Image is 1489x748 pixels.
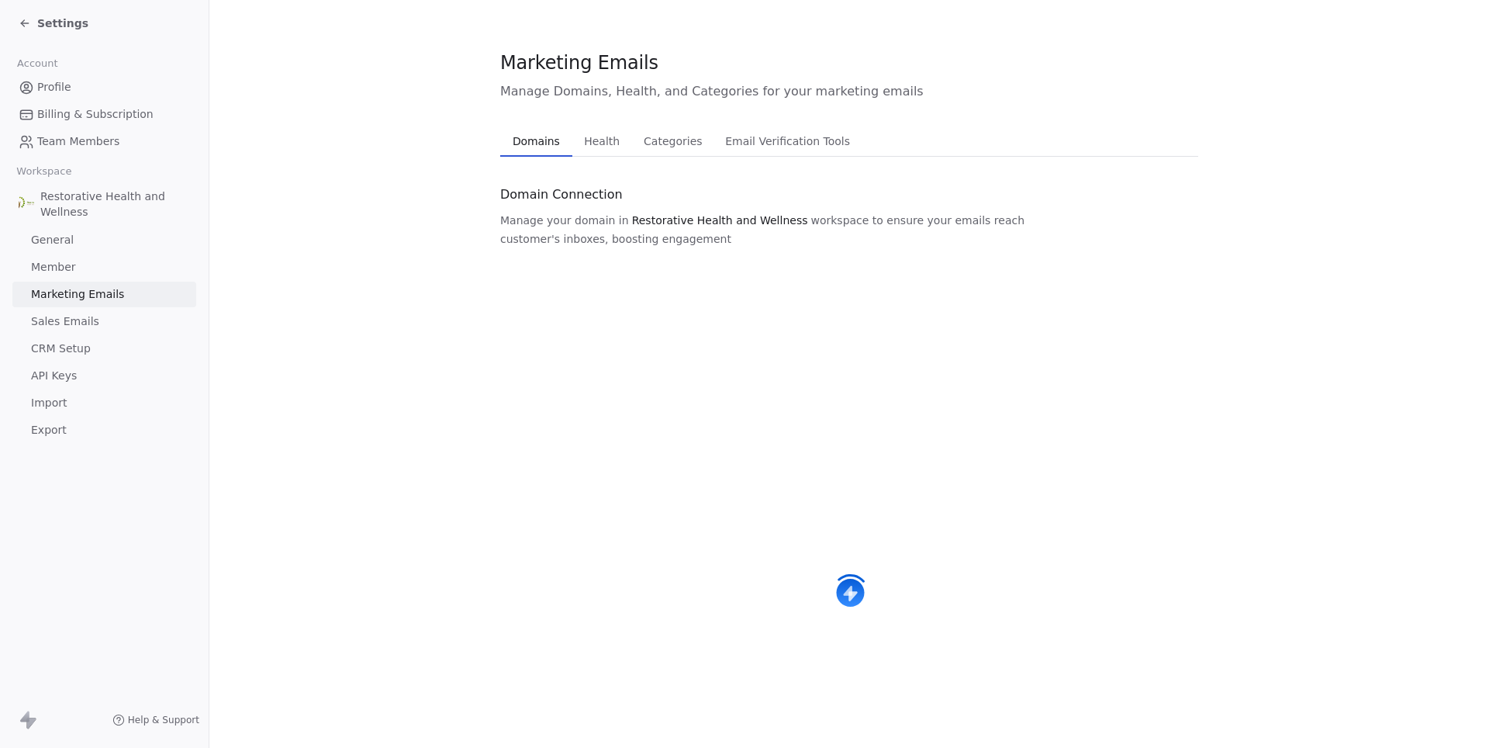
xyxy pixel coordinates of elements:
[12,74,196,100] a: Profile
[500,213,629,228] span: Manage your domain in
[12,102,196,127] a: Billing & Subscription
[31,368,77,384] span: API Keys
[31,395,67,411] span: Import
[10,160,78,183] span: Workspace
[500,51,658,74] span: Marketing Emails
[31,232,74,248] span: General
[128,714,199,726] span: Help & Support
[500,82,1198,101] span: Manage Domains, Health, and Categories for your marketing emails
[12,417,196,443] a: Export
[31,286,124,303] span: Marketing Emails
[10,52,64,75] span: Account
[12,227,196,253] a: General
[12,282,196,307] a: Marketing Emails
[19,196,34,212] img: RHW_logo.png
[719,130,856,152] span: Email Verification Tools
[12,255,196,280] a: Member
[37,79,71,95] span: Profile
[12,129,196,154] a: Team Members
[37,16,88,31] span: Settings
[37,106,154,123] span: Billing & Subscription
[632,213,808,228] span: Restorative Health and Wellness
[500,231,731,247] span: customer's inboxes, boosting engagement
[12,336,196,362] a: CRM Setup
[500,185,623,204] span: Domain Connection
[12,363,196,389] a: API Keys
[31,259,76,275] span: Member
[31,313,99,330] span: Sales Emails
[12,390,196,416] a: Import
[40,189,190,220] span: Restorative Health and Wellness
[112,714,199,726] a: Help & Support
[31,422,67,438] span: Export
[578,130,626,152] span: Health
[31,341,91,357] span: CRM Setup
[637,130,708,152] span: Categories
[19,16,88,31] a: Settings
[506,130,566,152] span: Domains
[12,309,196,334] a: Sales Emails
[810,213,1024,228] span: workspace to ensure your emails reach
[37,133,119,150] span: Team Members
